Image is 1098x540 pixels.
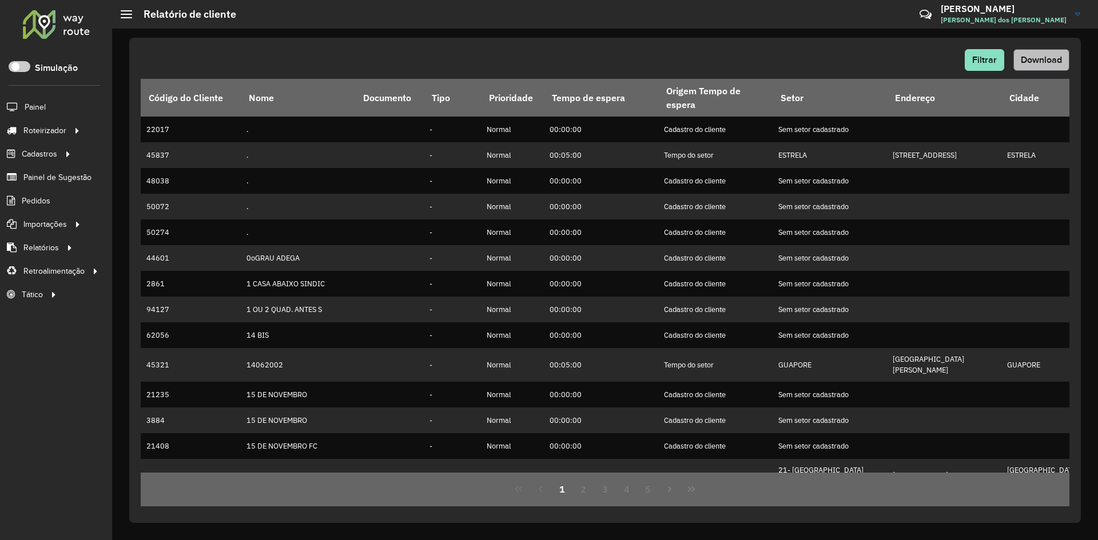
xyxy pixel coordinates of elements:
td: [STREET_ADDRESS] [887,142,1001,168]
td: ESTRELA [773,142,887,168]
td: 3884 [141,407,241,433]
button: Filtrar [965,49,1004,71]
th: Setor [773,79,887,117]
td: - [424,433,481,459]
td: Normal [481,245,544,271]
td: Sem setor cadastrado [773,382,887,407]
span: Roteirizador [23,125,66,137]
td: Normal [481,433,544,459]
span: Importações [23,218,67,230]
td: 48038 [141,168,241,194]
span: Download [1021,55,1062,65]
td: 21235 [141,382,241,407]
span: Painel [25,101,46,113]
td: - [424,297,481,322]
td: Cadastro do cliente [658,297,773,322]
th: Nome [241,79,355,117]
td: Normal [481,117,544,142]
td: GUAPORE [773,348,887,381]
td: 62056 [141,322,241,348]
td: Normal [481,407,544,433]
td: 00:00:00 [544,194,658,219]
th: Tipo [424,79,481,117]
td: Cadastro do cliente [658,219,773,245]
button: 1 [551,478,573,500]
td: - [424,168,481,194]
td: - [424,271,481,297]
td: 50274 [141,219,241,245]
th: Documento [355,79,424,117]
span: Filtrar [972,55,997,65]
td: 94127 [141,297,241,322]
td: 15 DE NOVEMBRO [241,407,355,433]
td: Sem setor cadastrado [773,219,887,245]
span: Cadastros [22,148,57,160]
td: 15 NOVEMBRO SAMPAINH [241,459,355,492]
span: Painel de Sugestão [23,171,91,183]
th: Origem Tempo de espera [658,79,773,117]
td: 00:05:00 [544,348,658,381]
td: Normal [481,142,544,168]
td: Normal [481,194,544,219]
td: Tempo do setor [658,348,773,381]
a: Contato Rápido [913,2,938,27]
span: Retroalimentação [23,265,85,277]
button: Last Page [681,478,702,500]
td: Normal [481,219,544,245]
span: Tático [22,289,43,301]
td: . [241,219,355,245]
td: Normal [481,322,544,348]
span: Relatórios [23,242,59,254]
td: - [424,407,481,433]
td: 00:05:00 [544,142,658,168]
td: 2861 [141,271,241,297]
span: Pedidos [22,195,50,207]
td: Cadastro do cliente [658,407,773,433]
td: Sem setor cadastrado [773,168,887,194]
td: Cadastro do cliente [658,245,773,271]
button: 5 [638,478,659,500]
td: 21- [GEOGRAPHIC_DATA][PERSON_NAME] [773,459,887,492]
td: Cadastro do cliente [658,117,773,142]
h2: Relatório de cliente [132,8,236,21]
td: 00:00:00 [544,245,658,271]
td: - [424,459,481,492]
td: - [424,219,481,245]
td: - [424,322,481,348]
button: Next Page [659,478,681,500]
td: - [424,382,481,407]
td: Normal [481,382,544,407]
td: 45321 [141,348,241,381]
td: Cadastro do cliente [658,271,773,297]
td: . [241,168,355,194]
td: Normal [481,459,544,492]
td: Normal [481,168,544,194]
td: 00:00:00 [544,322,658,348]
th: Prioridade [481,79,544,117]
td: 15 DE NOVEMBRO [241,382,355,407]
td: 00:06:43 [544,459,658,492]
td: Normal [481,348,544,381]
button: Download [1013,49,1069,71]
td: . [241,117,355,142]
td: - [424,117,481,142]
td: Cadastro do cliente [658,322,773,348]
td: - [424,142,481,168]
td: Sem setor cadastrado [773,271,887,297]
td: - [424,194,481,219]
td: 00:00:00 [544,407,658,433]
td: 00:00:00 [544,433,658,459]
td: [PERSON_NAME] S/N [887,459,1001,492]
button: 4 [616,478,638,500]
td: 50072 [141,194,241,219]
td: [GEOGRAPHIC_DATA][PERSON_NAME] [887,348,1001,381]
th: Endereço [887,79,1001,117]
td: Cadastro do cliente [658,194,773,219]
td: 45837 [141,142,241,168]
td: Tempo do setor [658,142,773,168]
td: 44601 [141,245,241,271]
span: [PERSON_NAME] dos [PERSON_NAME] [941,15,1067,25]
td: Sem setor cadastrado [773,297,887,322]
td: 00:00:00 [544,117,658,142]
td: Cadastro do cliente [658,433,773,459]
